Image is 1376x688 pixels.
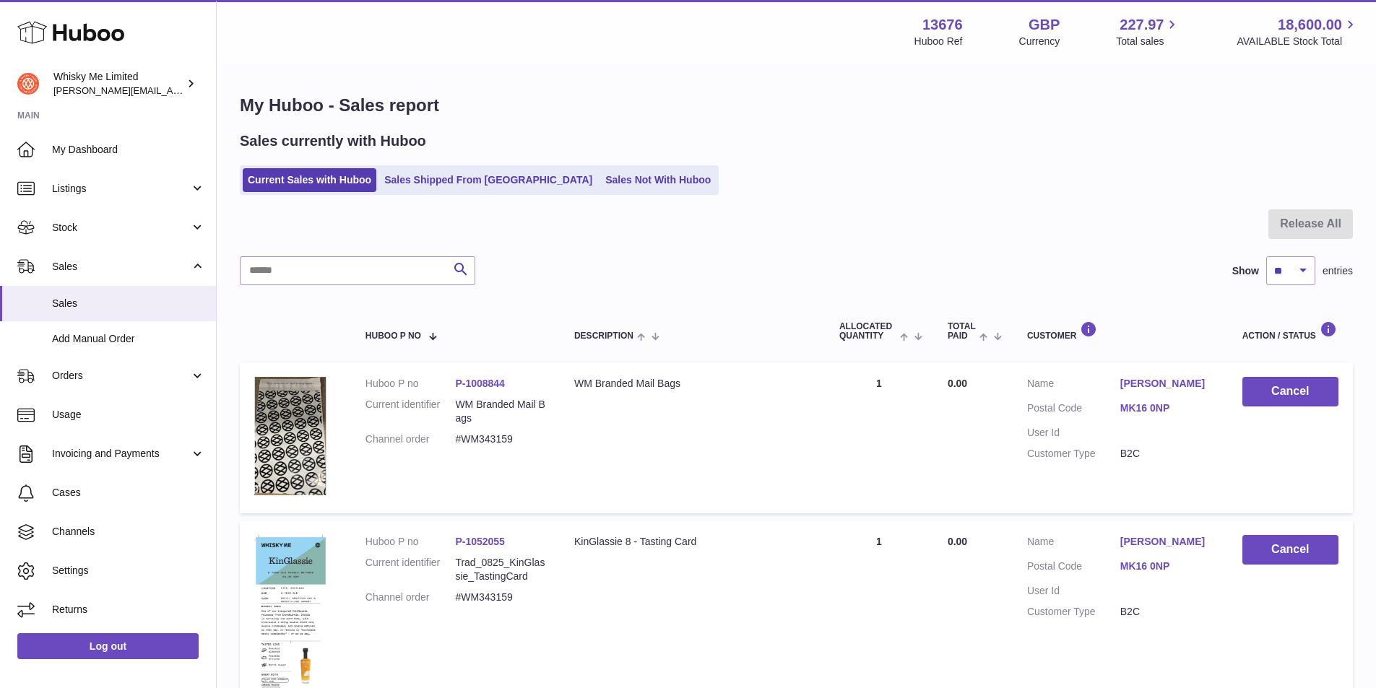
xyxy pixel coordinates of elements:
dd: B2C [1120,447,1213,461]
a: Current Sales with Huboo [243,168,376,192]
dt: Customer Type [1027,447,1120,461]
span: 18,600.00 [1278,15,1342,35]
dt: Postal Code [1027,401,1120,419]
a: P-1052055 [455,536,505,547]
span: ALLOCATED Quantity [839,322,896,341]
td: 1 [825,362,933,513]
a: Sales Shipped From [GEOGRAPHIC_DATA] [379,168,597,192]
span: 227.97 [1120,15,1164,35]
span: Listings [52,182,190,196]
span: Add Manual Order [52,332,205,346]
a: 227.97 Total sales [1116,15,1180,48]
span: Cases [52,486,205,500]
span: Sales [52,260,190,274]
div: Whisky Me Limited [53,70,183,97]
dt: Customer Type [1027,605,1120,619]
dt: Current identifier [365,556,456,583]
img: frances@whiskyshop.com [17,73,39,95]
a: [PERSON_NAME] [1120,377,1213,391]
span: Returns [52,603,205,617]
strong: GBP [1029,15,1060,35]
span: Invoicing and Payments [52,447,190,461]
span: entries [1323,264,1353,278]
span: Total sales [1116,35,1180,48]
h1: My Huboo - Sales report [240,94,1353,117]
span: Sales [52,297,205,310]
span: Total paid [948,322,976,341]
div: Action / Status [1242,321,1338,341]
h2: Sales currently with Huboo [240,131,426,151]
dt: Name [1027,377,1120,394]
dt: User Id [1027,584,1120,598]
button: Cancel [1242,377,1338,406]
div: Huboo Ref [914,35,963,48]
strong: 13676 [922,15,963,35]
span: [PERSON_NAME][EMAIL_ADDRESS][DOMAIN_NAME] [53,84,290,96]
dt: Channel order [365,591,456,604]
dt: Postal Code [1027,559,1120,577]
label: Show [1232,264,1259,278]
dd: #WM343159 [455,432,545,446]
a: Sales Not With Huboo [600,168,716,192]
span: AVAILABLE Stock Total [1237,35,1359,48]
a: MK16 0NP [1120,559,1213,573]
span: My Dashboard [52,143,205,157]
a: [PERSON_NAME] [1120,535,1213,549]
span: Huboo P no [365,331,421,341]
span: 0.00 [948,536,967,547]
a: MK16 0NP [1120,401,1213,415]
span: Stock [52,221,190,235]
dd: WM Branded Mail Bags [455,398,545,425]
dt: Huboo P no [365,377,456,391]
dt: Name [1027,535,1120,552]
dt: User Id [1027,426,1120,440]
a: 18,600.00 AVAILABLE Stock Total [1237,15,1359,48]
span: Usage [52,408,205,422]
span: 0.00 [948,378,967,389]
span: Orders [52,369,190,383]
dt: Huboo P no [365,535,456,549]
dd: B2C [1120,605,1213,619]
a: P-1008844 [455,378,505,389]
div: Customer [1027,321,1213,341]
dd: #WM343159 [455,591,545,604]
dd: Trad_0825_KinGlassie_TastingCard [455,556,545,583]
img: 1725358317.png [254,377,326,495]
span: Channels [52,525,205,539]
span: Settings [52,564,205,578]
a: Log out [17,633,199,659]
button: Cancel [1242,535,1338,565]
div: WM Branded Mail Bags [574,377,810,391]
div: Currency [1019,35,1060,48]
dt: Current identifier [365,398,456,425]
span: Description [574,331,633,341]
div: KinGlassie 8 - Tasting Card [574,535,810,549]
dt: Channel order [365,432,456,446]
